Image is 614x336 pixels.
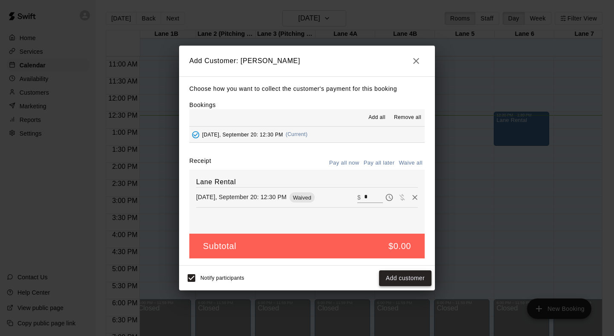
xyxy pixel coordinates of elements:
span: Notify participants [200,275,244,281]
span: Waived [290,194,315,201]
button: Remove all [391,111,425,125]
h2: Add Customer: [PERSON_NAME] [179,46,435,76]
button: Added - Collect Payment [189,128,202,141]
label: Receipt [189,156,211,170]
p: [DATE], September 20: 12:30 PM [196,193,287,201]
h5: Subtotal [203,240,236,252]
button: Remove [408,191,421,204]
span: Pay later [383,193,396,200]
button: Added - Collect Payment[DATE], September 20: 12:30 PM(Current) [189,127,425,142]
p: Choose how you want to collect the customer's payment for this booking [189,84,425,94]
h6: Lane Rental [196,177,418,188]
span: (Current) [286,131,308,137]
button: Pay all later [362,156,397,170]
label: Bookings [189,101,216,108]
span: Remove all [394,113,421,122]
button: Waive all [397,156,425,170]
button: Pay all now [327,156,362,170]
button: Add customer [379,270,432,286]
h5: $0.00 [388,240,411,252]
p: $ [357,193,361,202]
span: [DATE], September 20: 12:30 PM [202,131,283,137]
span: Add all [368,113,385,122]
button: Add all [363,111,391,125]
span: Waive payment [396,193,408,200]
